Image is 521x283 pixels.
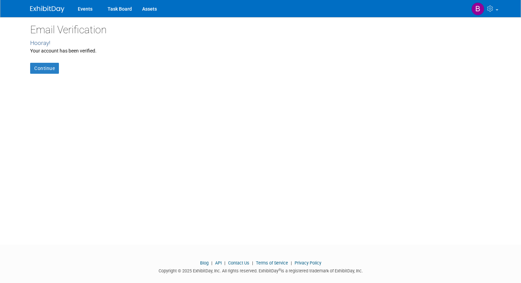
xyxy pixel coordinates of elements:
span: | [289,260,294,266]
a: Privacy Policy [295,260,321,266]
span: | [250,260,255,266]
span: | [223,260,227,266]
a: Continue [30,63,59,74]
img: Billy Vines [471,2,484,15]
span: | [210,260,214,266]
div: Your account has been verified. [30,47,491,54]
h2: Email Verification [30,24,491,35]
img: ExhibitDay [30,6,64,13]
a: API [215,260,222,266]
sup: ® [278,268,281,272]
a: Blog [200,260,209,266]
a: Terms of Service [256,260,288,266]
div: Hooray! [30,39,491,47]
a: Contact Us [228,260,249,266]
